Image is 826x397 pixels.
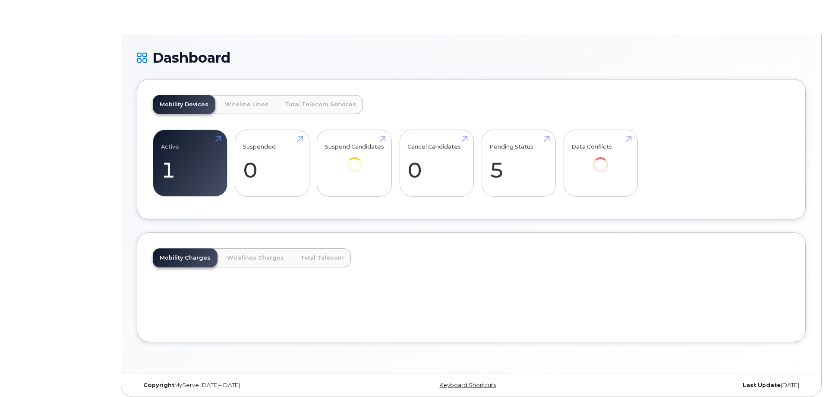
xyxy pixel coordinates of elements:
[137,50,724,65] h1: Dashboard
[571,135,630,184] a: Data Conflicts
[243,135,301,192] a: Suspended 0
[161,135,219,192] a: Active 1
[218,95,275,114] a: Wireline Lines
[143,382,174,388] strong: Copyright
[325,135,384,184] a: Suspend Candidates
[583,382,806,389] div: [DATE]
[220,248,291,267] a: Wirelines Charges
[407,135,466,192] a: Cancel Candidates 0
[293,248,351,267] a: Total Telecom
[137,382,360,389] div: MyServe [DATE]–[DATE]
[489,135,548,192] a: Pending Status 5
[439,382,496,388] a: Keyboard Shortcuts
[728,57,806,72] button: Customer Card
[278,95,363,114] a: Total Telecom Services
[743,382,781,388] strong: Last Update
[153,248,218,267] a: Mobility Charges
[153,95,215,114] a: Mobility Devices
